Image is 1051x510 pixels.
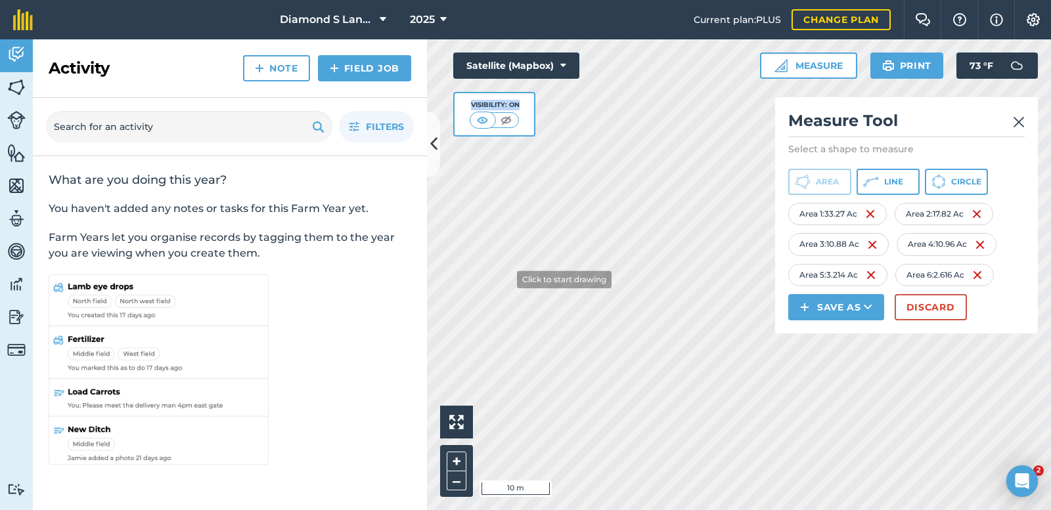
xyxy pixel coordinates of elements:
button: Filters [339,111,414,142]
img: svg+xml;base64,PHN2ZyB4bWxucz0iaHR0cDovL3d3dy53My5vcmcvMjAwMC9zdmciIHdpZHRoPSIxOSIgaGVpZ2h0PSIyNC... [312,119,324,135]
div: Area 3 : 10.88 Ac [788,233,889,255]
button: Area [788,169,851,195]
h2: What are you doing this year? [49,172,411,188]
span: Area [816,177,839,187]
img: svg+xml;base64,PD94bWwgdmVyc2lvbj0iMS4wIiBlbmNvZGluZz0idXRmLTgiPz4KPCEtLSBHZW5lcmF0b3I6IEFkb2JlIE... [7,274,26,294]
div: Area 1 : 33.27 Ac [788,203,887,225]
img: svg+xml;base64,PHN2ZyB4bWxucz0iaHR0cDovL3d3dy53My5vcmcvMjAwMC9zdmciIHdpZHRoPSIxNyIgaGVpZ2h0PSIxNy... [990,12,1003,28]
button: + [447,452,466,471]
img: svg+xml;base64,PD94bWwgdmVyc2lvbj0iMS4wIiBlbmNvZGluZz0idXRmLTgiPz4KPCEtLSBHZW5lcmF0b3I6IEFkb2JlIE... [7,307,26,327]
p: Select a shape to measure [788,142,1025,156]
span: Diamond S Land and Cattle [280,12,374,28]
button: – [447,471,466,490]
p: You haven't added any notes or tasks for this Farm Year yet. [49,201,411,217]
span: Line [884,177,903,187]
span: 2 [1033,465,1044,476]
button: Circle [925,169,988,195]
img: svg+xml;base64,PD94bWwgdmVyc2lvbj0iMS4wIiBlbmNvZGluZz0idXRmLTgiPz4KPCEtLSBHZW5lcmF0b3I6IEFkb2JlIE... [7,242,26,261]
span: 73 ° F [970,53,993,79]
img: Four arrows, one pointing top left, one top right, one bottom right and the last bottom left [449,415,464,429]
img: Two speech bubbles overlapping with the left bubble in the forefront [915,13,931,26]
img: fieldmargin Logo [13,9,33,30]
img: svg+xml;base64,PHN2ZyB4bWxucz0iaHR0cDovL3d3dy53My5vcmcvMjAwMC9zdmciIHdpZHRoPSIxNiIgaGVpZ2h0PSIyNC... [975,237,985,253]
img: svg+xml;base64,PHN2ZyB4bWxucz0iaHR0cDovL3d3dy53My5vcmcvMjAwMC9zdmciIHdpZHRoPSI1MCIgaGVpZ2h0PSI0MC... [474,114,491,127]
img: svg+xml;base64,PHN2ZyB4bWxucz0iaHR0cDovL3d3dy53My5vcmcvMjAwMC9zdmciIHdpZHRoPSIxNiIgaGVpZ2h0PSIyNC... [865,206,876,222]
button: Discard [895,294,967,320]
button: Measure [760,53,857,79]
img: svg+xml;base64,PD94bWwgdmVyc2lvbj0iMS4wIiBlbmNvZGluZz0idXRmLTgiPz4KPCEtLSBHZW5lcmF0b3I6IEFkb2JlIE... [7,209,26,228]
div: Open Intercom Messenger [1006,465,1038,497]
div: Area 4 : 10.96 Ac [897,233,996,255]
button: Line [857,169,920,195]
span: Filters [366,119,404,134]
img: svg+xml;base64,PD94bWwgdmVyc2lvbj0iMS4wIiBlbmNvZGluZz0idXRmLTgiPz4KPCEtLSBHZW5lcmF0b3I6IEFkb2JlIE... [1004,53,1030,79]
h2: Measure Tool [788,110,1025,137]
span: Circle [951,177,981,187]
button: 73 °F [956,53,1038,79]
a: Note [243,55,310,81]
img: svg+xml;base64,PD94bWwgdmVyc2lvbj0iMS4wIiBlbmNvZGluZz0idXRmLTgiPz4KPCEtLSBHZW5lcmF0b3I6IEFkb2JlIE... [7,483,26,496]
img: svg+xml;base64,PHN2ZyB4bWxucz0iaHR0cDovL3d3dy53My5vcmcvMjAwMC9zdmciIHdpZHRoPSIxNiIgaGVpZ2h0PSIyNC... [866,267,876,283]
img: A question mark icon [952,13,968,26]
img: svg+xml;base64,PHN2ZyB4bWxucz0iaHR0cDovL3d3dy53My5vcmcvMjAwMC9zdmciIHdpZHRoPSI1NiIgaGVpZ2h0PSI2MC... [7,176,26,196]
img: svg+xml;base64,PHN2ZyB4bWxucz0iaHR0cDovL3d3dy53My5vcmcvMjAwMC9zdmciIHdpZHRoPSIxNiIgaGVpZ2h0PSIyNC... [972,267,983,283]
img: svg+xml;base64,PHN2ZyB4bWxucz0iaHR0cDovL3d3dy53My5vcmcvMjAwMC9zdmciIHdpZHRoPSIxNiIgaGVpZ2h0PSIyNC... [972,206,982,222]
img: svg+xml;base64,PHN2ZyB4bWxucz0iaHR0cDovL3d3dy53My5vcmcvMjAwMC9zdmciIHdpZHRoPSI1MCIgaGVpZ2h0PSI0MC... [498,114,514,127]
img: svg+xml;base64,PHN2ZyB4bWxucz0iaHR0cDovL3d3dy53My5vcmcvMjAwMC9zdmciIHdpZHRoPSI1NiIgaGVpZ2h0PSI2MC... [7,77,26,97]
div: Click to start drawing [517,270,612,288]
p: Farm Years let you organise records by tagging them to the year you are viewing when you create t... [49,230,411,261]
img: svg+xml;base64,PD94bWwgdmVyc2lvbj0iMS4wIiBlbmNvZGluZz0idXRmLTgiPz4KPCEtLSBHZW5lcmF0b3I6IEFkb2JlIE... [7,341,26,359]
img: Ruler icon [774,59,788,72]
input: Search for an activity [46,111,332,142]
img: svg+xml;base64,PD94bWwgdmVyc2lvbj0iMS4wIiBlbmNvZGluZz0idXRmLTgiPz4KPCEtLSBHZW5lcmF0b3I6IEFkb2JlIE... [7,111,26,129]
div: Area 5 : 3.214 Ac [788,264,887,286]
div: Area 6 : 2.616 Ac [895,264,994,286]
a: Change plan [792,9,891,30]
img: svg+xml;base64,PHN2ZyB4bWxucz0iaHR0cDovL3d3dy53My5vcmcvMjAwMC9zdmciIHdpZHRoPSIyMiIgaGVpZ2h0PSIzMC... [1013,114,1025,130]
img: svg+xml;base64,PHN2ZyB4bWxucz0iaHR0cDovL3d3dy53My5vcmcvMjAwMC9zdmciIHdpZHRoPSIxNCIgaGVpZ2h0PSIyNC... [330,60,339,76]
img: svg+xml;base64,PHN2ZyB4bWxucz0iaHR0cDovL3d3dy53My5vcmcvMjAwMC9zdmciIHdpZHRoPSIxNCIgaGVpZ2h0PSIyNC... [800,299,809,315]
a: Field Job [318,55,411,81]
div: Visibility: On [470,100,520,110]
div: Area 2 : 17.82 Ac [895,203,993,225]
img: svg+xml;base64,PHN2ZyB4bWxucz0iaHR0cDovL3d3dy53My5vcmcvMjAwMC9zdmciIHdpZHRoPSIxNiIgaGVpZ2h0PSIyNC... [867,237,878,253]
img: svg+xml;base64,PHN2ZyB4bWxucz0iaHR0cDovL3d3dy53My5vcmcvMjAwMC9zdmciIHdpZHRoPSIxOSIgaGVpZ2h0PSIyNC... [882,58,895,74]
h2: Activity [49,58,110,79]
span: Current plan : PLUS [694,12,781,27]
img: A cog icon [1025,13,1041,26]
img: svg+xml;base64,PD94bWwgdmVyc2lvbj0iMS4wIiBlbmNvZGluZz0idXRmLTgiPz4KPCEtLSBHZW5lcmF0b3I6IEFkb2JlIE... [7,45,26,64]
span: 2025 [410,12,435,28]
button: Print [870,53,944,79]
img: svg+xml;base64,PHN2ZyB4bWxucz0iaHR0cDovL3d3dy53My5vcmcvMjAwMC9zdmciIHdpZHRoPSIxNCIgaGVpZ2h0PSIyNC... [255,60,264,76]
button: Save as [788,294,884,320]
button: Satellite (Mapbox) [453,53,579,79]
img: svg+xml;base64,PHN2ZyB4bWxucz0iaHR0cDovL3d3dy53My5vcmcvMjAwMC9zdmciIHdpZHRoPSI1NiIgaGVpZ2h0PSI2MC... [7,143,26,163]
